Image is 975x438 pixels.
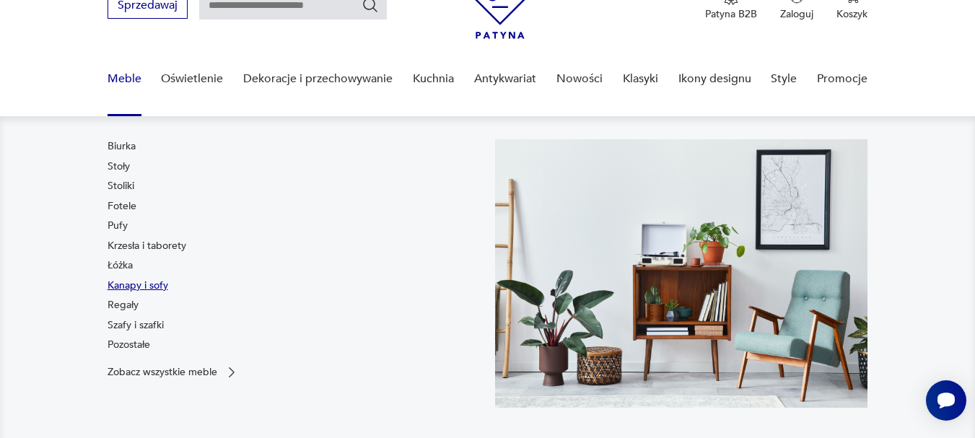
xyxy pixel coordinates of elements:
[108,139,136,154] a: Biurka
[495,139,868,408] img: 969d9116629659dbb0bd4e745da535dc.jpg
[108,1,188,12] a: Sprzedawaj
[556,51,603,107] a: Nowości
[243,51,393,107] a: Dekoracje i przechowywanie
[108,365,239,380] a: Zobacz wszystkie meble
[108,51,141,107] a: Meble
[108,219,128,233] a: Pufy
[705,7,757,21] p: Patyna B2B
[771,51,797,107] a: Style
[108,298,139,312] a: Regały
[108,179,134,193] a: Stoliki
[623,51,658,107] a: Klasyki
[474,51,536,107] a: Antykwariat
[108,279,168,293] a: Kanapy i sofy
[836,7,867,21] p: Koszyk
[161,51,223,107] a: Oświetlenie
[108,338,150,352] a: Pozostałe
[817,51,867,107] a: Promocje
[108,318,164,333] a: Szafy i szafki
[678,51,751,107] a: Ikony designu
[108,367,217,377] p: Zobacz wszystkie meble
[413,51,454,107] a: Kuchnia
[108,159,130,174] a: Stoły
[108,258,133,273] a: Łóżka
[108,199,136,214] a: Fotele
[926,380,966,421] iframe: Smartsupp widget button
[780,7,813,21] p: Zaloguj
[108,239,186,253] a: Krzesła i taborety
